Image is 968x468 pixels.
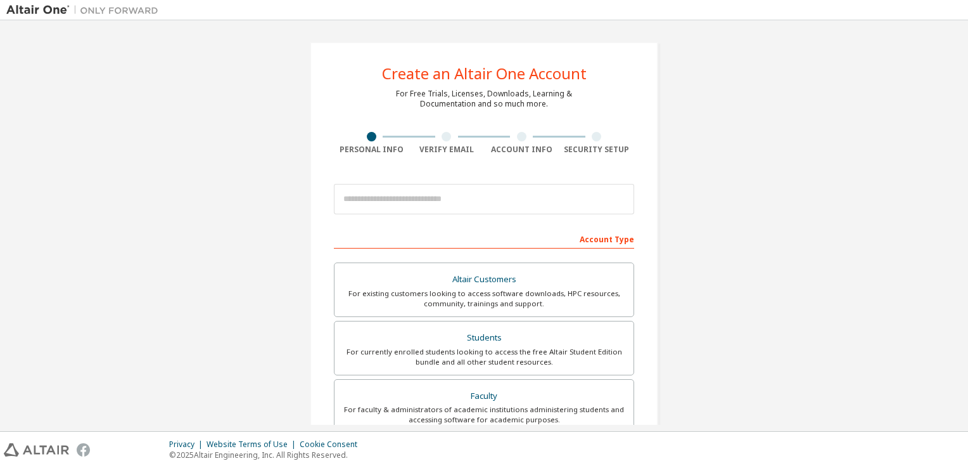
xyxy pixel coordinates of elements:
[342,347,626,367] div: For currently enrolled students looking to access the free Altair Student Edition bundle and all ...
[207,439,300,450] div: Website Terms of Use
[342,387,626,405] div: Faculty
[559,145,635,155] div: Security Setup
[77,443,90,457] img: facebook.svg
[396,89,572,109] div: For Free Trials, Licenses, Downloads, Learning & Documentation and so much more.
[342,405,626,425] div: For faculty & administrators of academic institutions administering students and accessing softwa...
[342,271,626,289] div: Altair Customers
[334,145,409,155] div: Personal Info
[342,329,626,347] div: Students
[300,439,365,450] div: Cookie Consent
[4,443,69,457] img: altair_logo.svg
[409,145,485,155] div: Verify Email
[6,4,165,16] img: Altair One
[484,145,559,155] div: Account Info
[334,228,634,249] div: Account Type
[169,450,365,460] p: © 2025 Altair Engineering, Inc. All Rights Reserved.
[342,289,626,309] div: For existing customers looking to access software downloads, HPC resources, community, trainings ...
[382,66,587,81] div: Create an Altair One Account
[169,439,207,450] div: Privacy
